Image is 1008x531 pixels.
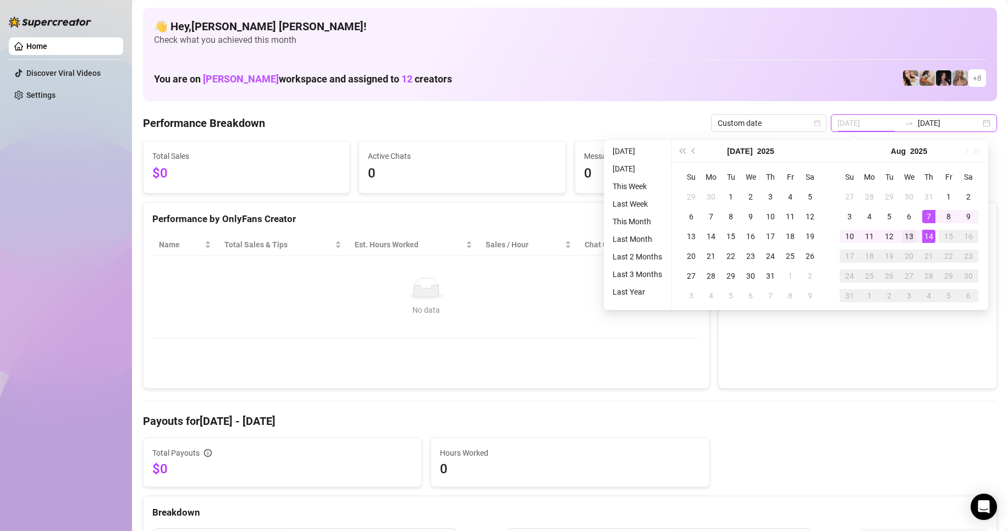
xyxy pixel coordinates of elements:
[879,207,899,226] td: 2025-08-05
[860,207,879,226] td: 2025-08-04
[741,226,761,246] td: 2025-07-16
[761,226,780,246] td: 2025-07-17
[704,190,718,203] div: 30
[879,286,899,306] td: 2025-09-02
[721,187,741,207] td: 2025-07-01
[701,187,721,207] td: 2025-06-30
[814,120,820,126] span: calendar
[721,226,741,246] td: 2025-07-15
[761,266,780,286] td: 2025-07-31
[154,34,986,46] span: Check what you achieved this month
[152,212,700,226] div: Performance by OnlyFans Creator
[803,250,817,263] div: 26
[9,16,91,27] img: logo-BBDzfeDw.svg
[922,269,935,283] div: 28
[919,226,939,246] td: 2025-08-14
[922,210,935,223] div: 7
[942,190,955,203] div: 1
[681,266,701,286] td: 2025-07-27
[922,190,935,203] div: 31
[942,250,955,263] div: 22
[721,246,741,266] td: 2025-07-22
[608,268,667,281] li: Last 3 Months
[721,167,741,187] th: Tu
[701,266,721,286] td: 2025-07-28
[764,190,777,203] div: 3
[608,250,667,263] li: Last 2 Months
[704,250,718,263] div: 21
[899,167,919,187] th: We
[962,250,975,263] div: 23
[883,250,896,263] div: 19
[584,163,772,184] span: 0
[800,266,820,286] td: 2025-08-02
[741,207,761,226] td: 2025-07-09
[863,230,876,243] div: 11
[159,239,202,251] span: Name
[962,210,975,223] div: 9
[784,250,797,263] div: 25
[860,226,879,246] td: 2025-08-11
[204,449,212,457] span: info-circle
[154,73,452,85] h1: You are on workspace and assigned to creators
[724,250,737,263] div: 22
[152,150,340,162] span: Total Sales
[905,119,913,128] span: swap-right
[761,187,780,207] td: 2025-07-03
[681,246,701,266] td: 2025-07-20
[761,167,780,187] th: Th
[761,207,780,226] td: 2025-07-10
[780,246,800,266] td: 2025-07-25
[840,286,860,306] td: 2025-08-31
[203,73,279,85] span: [PERSON_NAME]
[143,413,997,429] h4: Payouts for [DATE] - [DATE]
[962,269,975,283] div: 30
[784,269,797,283] div: 1
[721,266,741,286] td: 2025-07-29
[879,187,899,207] td: 2025-07-29
[918,117,981,129] input: End date
[744,269,757,283] div: 30
[800,246,820,266] td: 2025-07-26
[860,246,879,266] td: 2025-08-18
[780,187,800,207] td: 2025-07-04
[744,230,757,243] div: 16
[922,289,935,302] div: 4
[701,226,721,246] td: 2025-07-14
[860,286,879,306] td: 2025-09-01
[860,187,879,207] td: 2025-07-28
[803,190,817,203] div: 5
[800,167,820,187] th: Sa
[701,207,721,226] td: 2025-07-07
[681,167,701,187] th: Su
[899,187,919,207] td: 2025-07-30
[803,269,817,283] div: 2
[939,207,959,226] td: 2025-08-08
[704,289,718,302] div: 4
[843,210,856,223] div: 3
[902,230,916,243] div: 13
[902,190,916,203] div: 30
[939,226,959,246] td: 2025-08-15
[902,210,916,223] div: 6
[218,234,348,256] th: Total Sales & Tips
[744,250,757,263] div: 23
[883,289,896,302] div: 2
[899,207,919,226] td: 2025-08-06
[401,73,412,85] span: 12
[919,266,939,286] td: 2025-08-28
[899,286,919,306] td: 2025-09-03
[727,140,752,162] button: Choose a month
[724,230,737,243] div: 15
[840,226,860,246] td: 2025-08-10
[721,286,741,306] td: 2025-08-05
[355,239,464,251] div: Est. Hours Worked
[838,117,900,129] input: Start date
[902,250,916,263] div: 20
[962,289,975,302] div: 6
[919,187,939,207] td: 2025-07-31
[608,162,667,175] li: [DATE]
[902,289,916,302] div: 3
[764,210,777,223] div: 10
[578,234,700,256] th: Chat Conversion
